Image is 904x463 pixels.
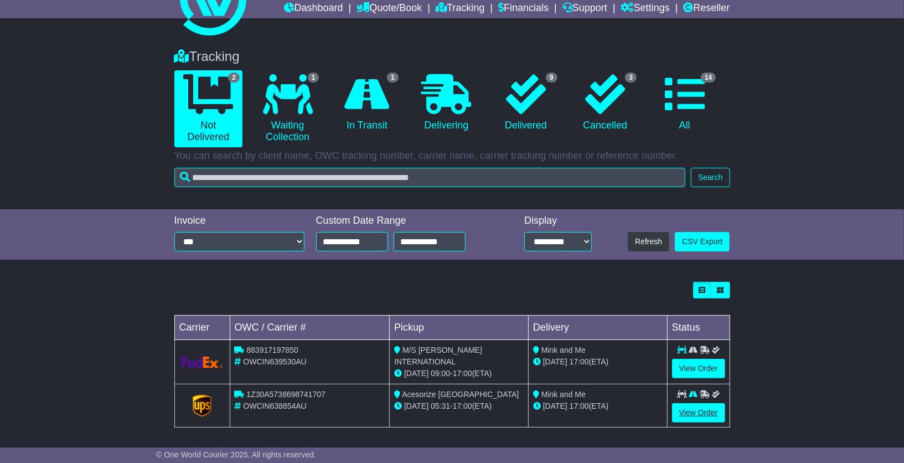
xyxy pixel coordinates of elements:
span: 1 [308,73,319,83]
span: 17:00 [453,402,472,410]
a: 9 Delivered [492,70,560,136]
span: 3 [625,73,637,83]
p: You can search by client name, OWC tracking number, carrier name, carrier tracking number or refe... [174,150,730,162]
a: 2 Not Delivered [174,70,242,147]
span: 9 [546,73,557,83]
span: 05:31 [431,402,450,410]
span: 2 [228,73,240,83]
div: (ETA) [533,400,663,412]
div: Tracking [169,49,736,65]
span: 17:00 [570,357,589,366]
span: Acesorize [GEOGRAPHIC_DATA] [402,390,519,399]
span: 17:00 [570,402,589,410]
td: Pickup [390,316,529,340]
div: - (ETA) [394,400,524,412]
span: M/S [PERSON_NAME] INTERNATIONAL [394,346,482,366]
div: Custom Date Range [316,215,494,227]
button: Search [691,168,730,187]
a: CSV Export [675,232,730,251]
a: 1 Waiting Collection [254,70,322,147]
span: 17:00 [453,369,472,378]
span: [DATE] [543,402,567,410]
td: Status [667,316,730,340]
span: 1 [387,73,399,83]
span: 1Z30A5738698741707 [246,390,325,399]
span: Mink and Me [541,390,586,399]
div: - (ETA) [394,368,524,379]
a: 3 Cancelled [571,70,639,136]
img: GetCarrierServiceLogo [182,357,223,368]
span: Mink and Me [541,346,586,354]
div: (ETA) [533,356,663,368]
span: 14 [701,73,716,83]
img: GetCarrierServiceLogo [193,395,211,417]
button: Refresh [628,232,669,251]
span: 09:00 [431,369,450,378]
div: Invoice [174,215,305,227]
a: 14 All [650,70,719,136]
td: OWC / Carrier # [230,316,390,340]
span: OWCIN638854AU [243,402,306,410]
td: Delivery [528,316,667,340]
span: [DATE] [404,402,428,410]
span: [DATE] [404,369,428,378]
a: 1 In Transit [333,70,401,136]
a: View Order [672,359,725,378]
span: OWCIN639530AU [243,357,306,366]
span: 883917197850 [246,346,298,354]
span: [DATE] [543,357,567,366]
span: © One World Courier 2025. All rights reserved. [156,450,316,459]
div: Display [524,215,592,227]
td: Carrier [174,316,230,340]
a: Delivering [412,70,481,136]
a: View Order [672,403,725,423]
